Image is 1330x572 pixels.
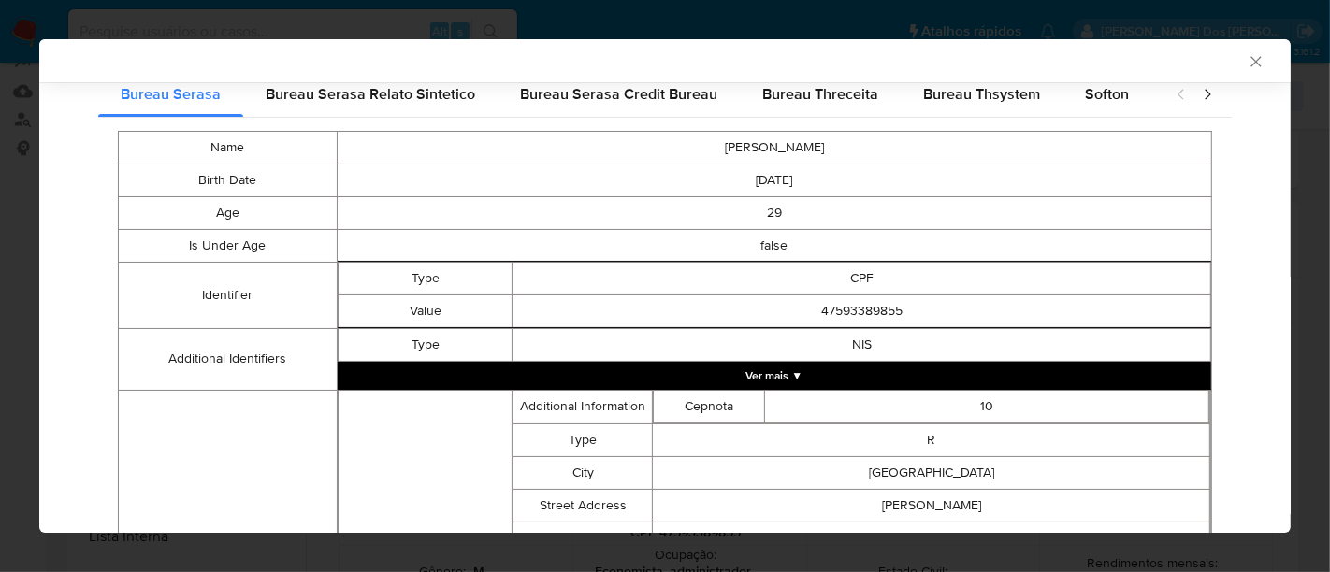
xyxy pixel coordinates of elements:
td: Birth Date [119,164,338,196]
span: Bureau Serasa [121,83,221,105]
td: Type [338,262,513,294]
button: Fechar a janela [1247,52,1264,69]
span: Bureau Thsystem [923,83,1040,105]
td: 10 [765,390,1209,422]
td: false [337,229,1211,262]
td: [PERSON_NAME] [653,489,1210,522]
td: Age [119,196,338,229]
td: 01230010 [653,522,1210,554]
td: R [653,423,1210,456]
td: Street Address [513,489,653,522]
td: Type [513,423,653,456]
td: Identifier [119,262,338,328]
td: 29 [337,196,1211,229]
td: City [513,456,653,489]
div: Detailed external info [98,72,1157,117]
td: [PERSON_NAME] [337,131,1211,164]
td: Postal Code [513,522,653,554]
td: [DATE] [337,164,1211,196]
span: Softon [1085,83,1129,105]
td: NIS [513,328,1211,361]
td: [GEOGRAPHIC_DATA] [653,456,1210,489]
td: Is Under Age [119,229,338,262]
td: CPF [513,262,1211,294]
td: 47593389855 [513,294,1211,327]
td: Value [338,294,513,327]
td: Name [119,131,338,164]
span: Bureau Serasa Credit Bureau [520,83,717,105]
div: closure-recommendation-modal [39,39,1291,533]
td: Additional Identifiers [119,328,338,390]
button: Expand array [338,362,1211,390]
td: Cepnota [654,390,765,422]
td: Additional Information [513,390,653,423]
span: Bureau Threceita [762,83,878,105]
span: Bureau Serasa Relato Sintetico [266,83,475,105]
td: Type [338,328,513,361]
